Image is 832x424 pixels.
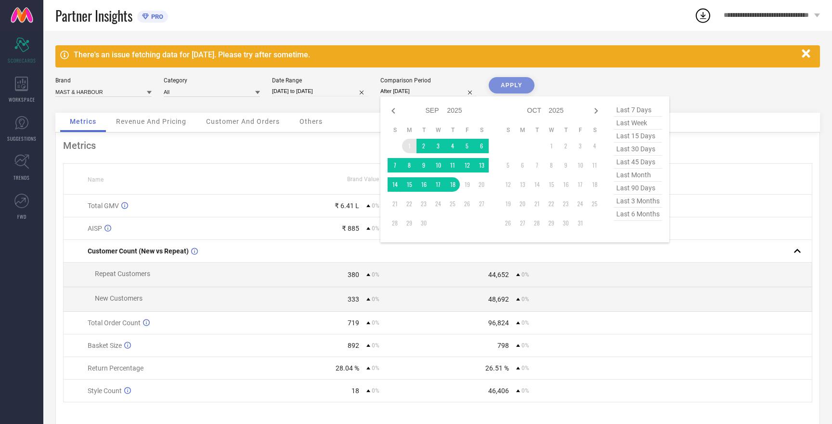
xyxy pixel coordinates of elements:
td: Sun Oct 26 2025 [501,216,515,230]
span: last 15 days [614,130,662,143]
span: Style Count [88,387,122,395]
td: Sun Sep 21 2025 [388,197,402,211]
td: Wed Oct 01 2025 [544,139,559,153]
th: Monday [515,126,530,134]
td: Tue Oct 07 2025 [530,158,544,172]
div: Date Range [272,77,368,84]
span: last 6 months [614,208,662,221]
span: 0% [372,319,379,326]
td: Tue Sep 16 2025 [416,177,431,192]
div: 333 [348,295,359,303]
td: Thu Oct 16 2025 [559,177,573,192]
div: 26.51 % [485,364,509,372]
td: Mon Sep 29 2025 [402,216,416,230]
td: Fri Sep 19 2025 [460,177,474,192]
span: PRO [149,13,163,20]
span: Total Order Count [88,319,141,327]
td: Thu Oct 09 2025 [559,158,573,172]
div: Metrics [63,140,812,151]
td: Tue Sep 02 2025 [416,139,431,153]
th: Saturday [587,126,602,134]
td: Wed Sep 24 2025 [431,197,445,211]
th: Friday [573,126,587,134]
div: Open download list [694,7,712,24]
th: Monday [402,126,416,134]
div: 48,692 [488,295,509,303]
div: 719 [348,319,359,327]
td: Sat Oct 18 2025 [587,177,602,192]
span: 0% [521,342,529,349]
td: Sun Oct 05 2025 [501,158,515,172]
td: Wed Sep 17 2025 [431,177,445,192]
td: Thu Sep 11 2025 [445,158,460,172]
td: Fri Oct 24 2025 [573,197,587,211]
td: Fri Oct 03 2025 [573,139,587,153]
td: Mon Oct 13 2025 [515,177,530,192]
td: Tue Oct 28 2025 [530,216,544,230]
span: Repeat Customers [95,270,150,278]
span: SUGGESTIONS [7,135,37,142]
span: FWD [17,213,26,220]
td: Fri Oct 31 2025 [573,216,587,230]
td: Fri Oct 10 2025 [573,158,587,172]
div: 96,824 [488,319,509,327]
div: Previous month [388,105,399,117]
div: ₹ 6.41 L [335,202,359,210]
span: 0% [372,271,379,278]
td: Mon Sep 01 2025 [402,139,416,153]
div: ₹ 885 [342,225,359,232]
div: 46,406 [488,387,509,395]
td: Sat Sep 06 2025 [474,139,489,153]
td: Wed Oct 22 2025 [544,197,559,211]
td: Fri Sep 26 2025 [460,197,474,211]
td: Thu Oct 30 2025 [559,216,573,230]
td: Mon Sep 08 2025 [402,158,416,172]
div: Category [164,77,260,84]
span: 0% [372,387,379,394]
span: Customer And Orders [206,118,280,125]
th: Tuesday [416,126,431,134]
span: SCORECARDS [8,57,36,64]
span: 0% [372,342,379,349]
span: Others [299,118,323,125]
span: 0% [521,387,529,394]
th: Saturday [474,126,489,134]
td: Sat Sep 27 2025 [474,197,489,211]
td: Tue Sep 30 2025 [416,216,431,230]
td: Wed Oct 15 2025 [544,177,559,192]
span: Total GMV [88,202,119,210]
td: Tue Sep 23 2025 [416,197,431,211]
td: Sat Oct 04 2025 [587,139,602,153]
div: 28.04 % [336,364,359,372]
span: Return Percentage [88,364,143,372]
td: Wed Oct 29 2025 [544,216,559,230]
div: Next month [590,105,602,117]
td: Tue Sep 09 2025 [416,158,431,172]
td: Sat Oct 25 2025 [587,197,602,211]
th: Sunday [388,126,402,134]
span: last 90 days [614,182,662,195]
td: Sun Oct 12 2025 [501,177,515,192]
span: 0% [521,319,529,326]
span: last 7 days [614,104,662,117]
td: Wed Oct 08 2025 [544,158,559,172]
span: 0% [372,296,379,303]
span: AISP [88,225,102,232]
span: Customer Count (New vs Repeat) [88,247,189,255]
td: Thu Sep 04 2025 [445,139,460,153]
td: Mon Sep 22 2025 [402,197,416,211]
span: 0% [521,271,529,278]
td: Mon Oct 20 2025 [515,197,530,211]
span: Metrics [70,118,96,125]
td: Fri Sep 12 2025 [460,158,474,172]
span: 0% [521,365,529,371]
td: Sat Sep 20 2025 [474,177,489,192]
span: 0% [372,365,379,371]
span: Name [88,176,104,183]
th: Thursday [445,126,460,134]
span: Brand Value [347,176,379,183]
div: 798 [497,342,509,349]
span: last 45 days [614,156,662,169]
span: 0% [521,296,529,303]
td: Thu Sep 25 2025 [445,197,460,211]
